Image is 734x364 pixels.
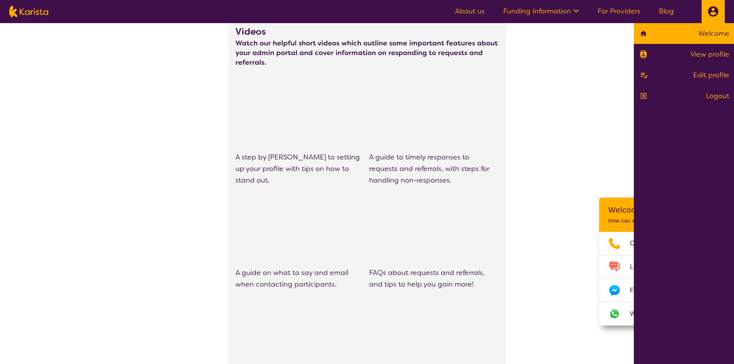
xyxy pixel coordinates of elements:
a: Edit profile [638,69,729,81]
a: For Providers [598,7,640,16]
p: How can we help you [DATE]? [608,218,713,224]
strong: Watch our helpful short videos which outline some important features about your admin portal and ... [235,39,499,68]
h3: Videos [235,25,499,39]
span: Facebook [630,285,667,296]
img: close the menu [708,6,719,17]
a: Web link opens in a new tab. [599,302,722,325]
a: Blog [659,7,674,16]
span: FAQs about requests and referrals, and tips to help you gain more! [369,268,484,289]
ul: Choose channel [599,232,722,325]
span: A guide on what to say and email when contacting participants. [235,268,348,289]
a: Funding Information [503,7,579,16]
h2: Welcome to Karista! [608,205,713,215]
span: A guide to timely responses to requests and referrals, with steps for handling non-responses. [369,153,489,185]
div: Channel Menu [599,198,722,325]
span: Live Chat [630,261,667,273]
img: Karista logo [9,6,48,17]
span: WhatsApp [630,308,669,320]
a: Welcome [638,28,729,39]
a: About us [455,7,485,16]
a: View profile [638,49,729,60]
span: A step by [PERSON_NAME] to setting up your profile with tips on how to stand out. [235,153,360,185]
span: Call us [630,238,659,249]
a: Logout [638,90,729,102]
